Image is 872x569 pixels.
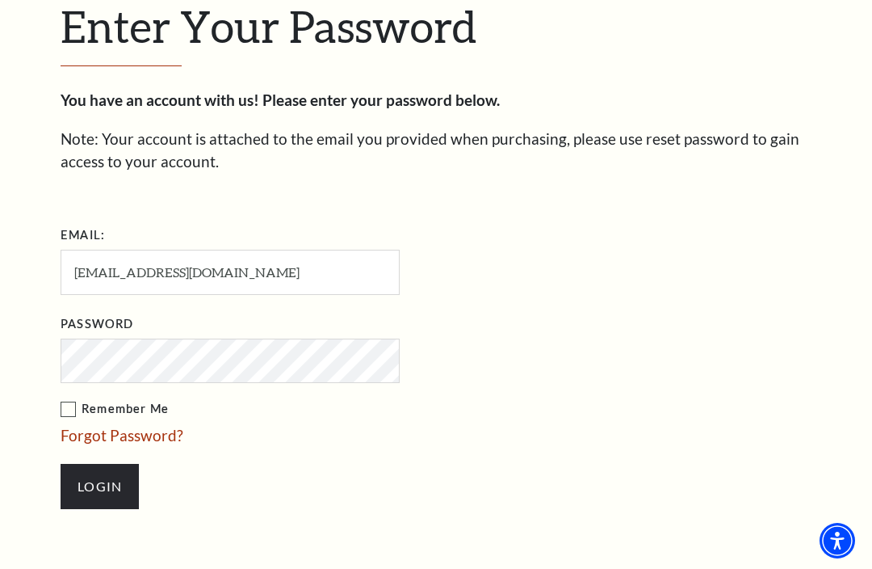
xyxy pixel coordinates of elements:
input: Submit button [61,464,139,509]
label: Email: [61,225,105,246]
label: Remember Me [61,399,561,419]
div: Accessibility Menu [820,523,855,558]
input: Required [61,250,400,294]
p: Note: Your account is attached to the email you provided when purchasing, please use reset passwo... [61,128,811,174]
strong: Please enter your password below. [262,91,500,109]
strong: You have an account with us! [61,91,259,109]
a: Forgot Password? [61,426,183,445]
label: Password [61,314,133,335]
